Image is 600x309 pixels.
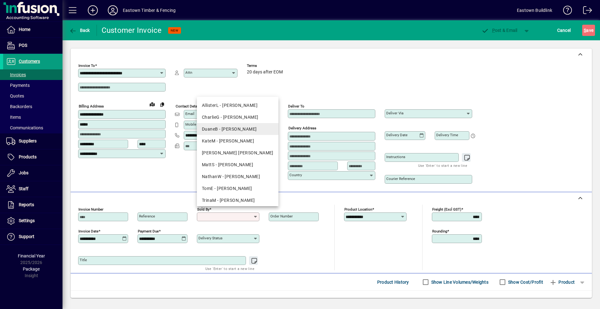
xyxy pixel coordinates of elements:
a: Payments [3,80,62,91]
mat-label: Product location [344,207,372,212]
span: Support [19,234,34,239]
button: Cancel [556,25,572,36]
span: Items [6,115,21,120]
mat-label: Email [185,112,194,116]
div: Eastown Buildlink [517,5,552,15]
a: Products [3,149,62,165]
span: Product [549,277,575,287]
a: Jobs [3,165,62,181]
mat-option: TrinaM - Trina McKnight [197,194,278,206]
span: Package [23,267,40,272]
mat-option: TomE - Tom Egan [197,182,278,194]
mat-label: Invoice date [78,229,98,233]
mat-option: NathanW - Nathan Woolley [197,171,278,182]
div: Customer Invoice [102,25,162,35]
span: 20 days after EOM [247,70,283,75]
a: Settings [3,213,62,229]
mat-label: Mobile [185,122,196,127]
span: Product History [377,277,409,287]
span: Suppliers [19,138,37,143]
span: Cancel [557,25,571,35]
div: CharlieG - [PERSON_NAME] [202,114,273,121]
a: Knowledge Base [558,1,572,22]
span: Communications [6,125,43,130]
mat-label: Order number [270,214,293,218]
span: Invoices [6,72,26,77]
label: Show Line Volumes/Weights [430,279,488,285]
a: Invoices [3,69,62,80]
a: Support [3,229,62,245]
div: TomE - [PERSON_NAME] [202,185,273,192]
a: Logout [578,1,592,22]
a: Suppliers [3,133,62,149]
mat-label: Country [289,173,302,177]
span: S [584,28,586,33]
a: View on map [147,99,157,109]
span: Jobs [19,170,28,175]
span: ave [584,25,593,35]
a: POS [3,38,62,53]
mat-label: Deliver via [386,111,403,115]
span: Terms [247,64,284,68]
a: Quotes [3,91,62,101]
mat-option: KiaraN - Kiara Neil [197,147,278,159]
button: Profile [103,5,123,16]
mat-label: Delivery date [386,133,407,137]
mat-label: Sold by [197,207,209,212]
a: Home [3,22,62,37]
mat-hint: Use 'Enter' to start a new line [205,265,254,272]
mat-label: Delivery status [198,236,222,240]
div: NathanW - [PERSON_NAME] [202,173,273,180]
button: Copy to Delivery address [157,99,167,109]
mat-label: Rounding [432,229,447,233]
span: ost & Email [481,28,517,33]
span: Home [19,27,30,32]
button: Save [582,25,595,36]
span: Payments [6,83,30,88]
mat-option: MattS - Matt Smith [197,159,278,171]
a: Communications [3,122,62,133]
div: MattS - [PERSON_NAME] [202,162,273,168]
button: Post & Email [478,25,521,36]
div: KateM - [PERSON_NAME] [202,138,273,144]
div: [PERSON_NAME] [PERSON_NAME] [202,150,273,156]
mat-label: Attn [185,70,192,75]
mat-label: Payment due [138,229,159,233]
mat-label: Invoice number [78,207,103,212]
div: DuaneB - [PERSON_NAME] [202,126,273,132]
button: Back [67,25,92,36]
span: NEW [171,28,178,32]
mat-option: DuaneB - Duane Bovey [197,123,278,135]
span: POS [19,43,27,48]
div: Eastown Timber & Fencing [123,5,176,15]
mat-label: Reference [139,214,155,218]
button: Product History [375,277,412,288]
span: Financial Year [18,253,45,258]
button: Product [546,277,578,288]
mat-option: KateM - Kate Mallett [197,135,278,147]
a: Reports [3,197,62,213]
mat-label: Instructions [386,155,405,159]
span: Back [69,28,90,33]
a: Items [3,112,62,122]
mat-hint: Use 'Enter' to start a new line [418,162,467,169]
mat-label: Invoice To [78,63,95,68]
mat-label: Freight (excl GST) [432,207,461,212]
mat-option: CharlieG - Charlie Gourlay [197,111,278,123]
button: Add [83,5,103,16]
span: Quotes [6,93,24,98]
span: Settings [19,218,35,223]
app-page-header-button: Back [62,25,97,36]
a: Backorders [3,101,62,112]
span: Customers [19,59,40,64]
mat-option: AllisterL - Allister Lawrence [197,99,278,111]
a: Staff [3,181,62,197]
div: AllisterL - [PERSON_NAME] [202,102,273,109]
mat-label: Courier Reference [386,177,415,181]
mat-label: Delivery time [436,133,458,137]
span: P [492,28,495,33]
span: Products [19,154,37,159]
mat-label: Title [80,258,87,262]
span: Reports [19,202,34,207]
span: Staff [19,186,28,191]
